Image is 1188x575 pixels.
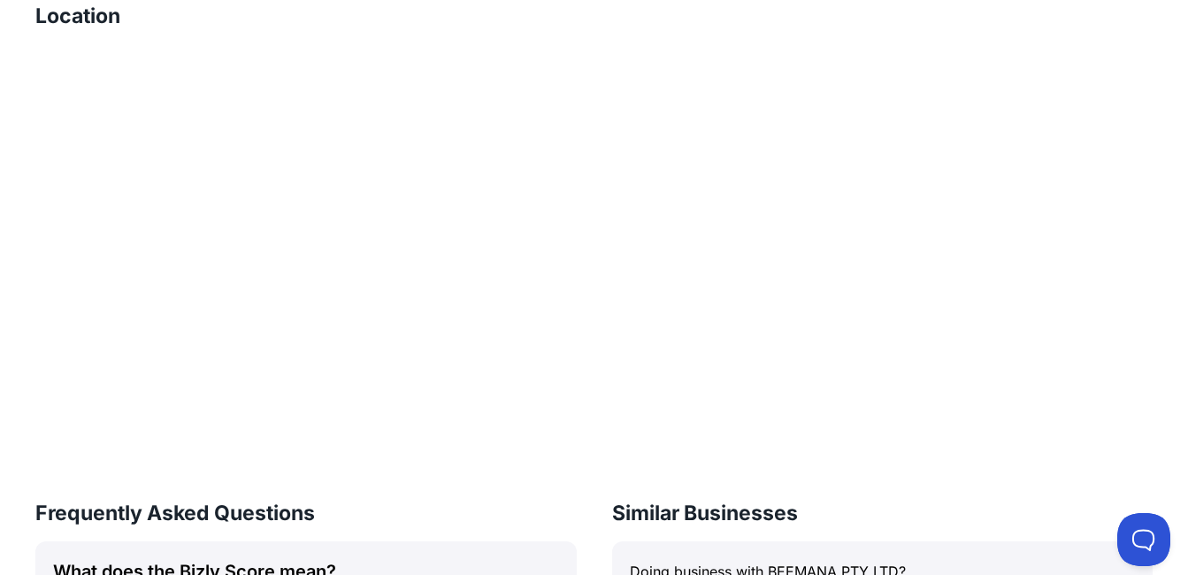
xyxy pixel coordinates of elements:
[35,499,577,527] h3: Frequently Asked Questions
[35,2,120,30] h3: Location
[1117,513,1170,566] iframe: Toggle Customer Support
[612,499,1154,527] h3: Similar Businesses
